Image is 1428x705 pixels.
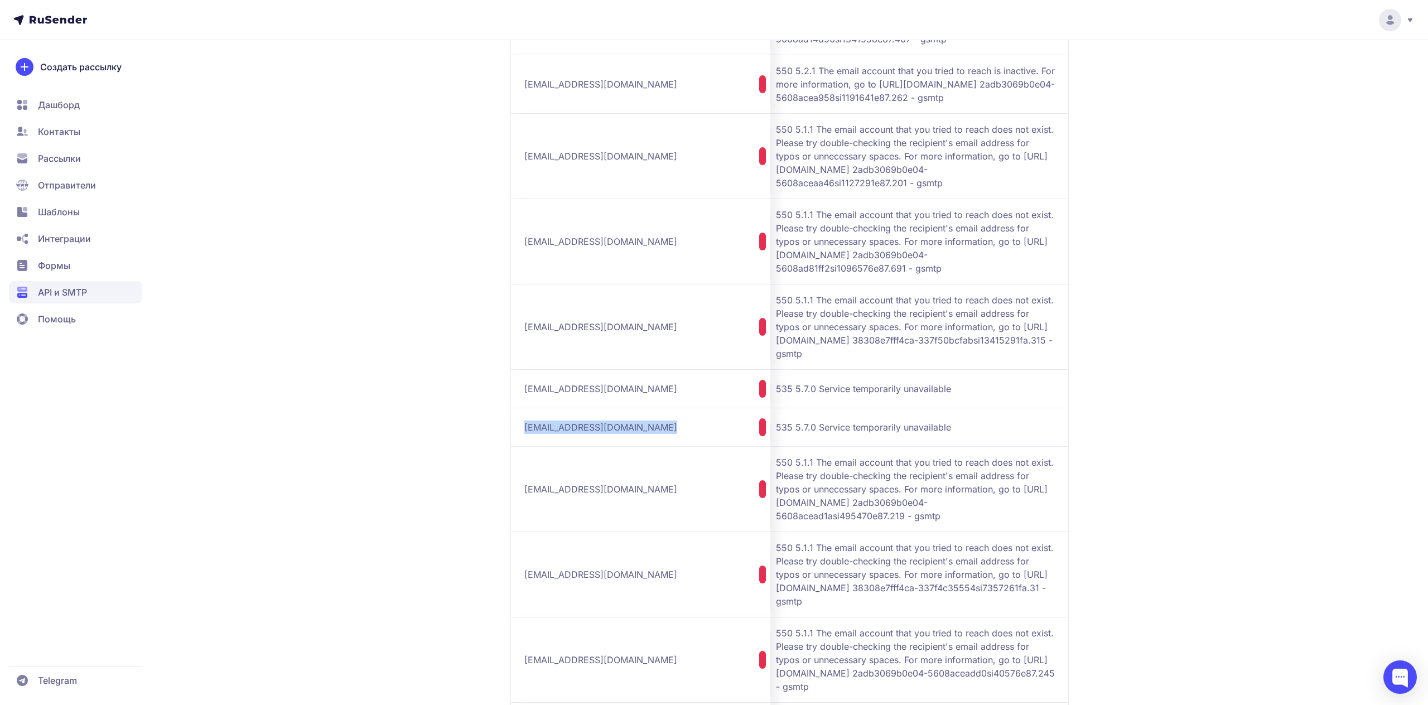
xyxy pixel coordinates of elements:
span: [EMAIL_ADDRESS][DOMAIN_NAME] [524,382,677,395]
span: [EMAIL_ADDRESS][DOMAIN_NAME] [524,149,677,163]
span: 535 5.7.0 Service temporarily unavailable [776,421,1055,434]
span: [EMAIL_ADDRESS][DOMAIN_NAME] [524,235,677,248]
span: Рассылки [38,152,81,165]
span: Шаблоны [38,205,80,219]
span: [EMAIL_ADDRESS][DOMAIN_NAME] [524,421,677,434]
a: Telegram [9,669,142,692]
span: Контакты [38,125,80,138]
span: Отправители [38,178,96,192]
span: Формы [38,259,70,272]
span: [EMAIL_ADDRESS][DOMAIN_NAME] [524,482,677,496]
span: 550 5.1.1 The email account that you tried to reach does not exist. Please try double-checking th... [776,456,1055,523]
span: 535 5.7.0 Service temporarily unavailable [776,382,1055,395]
span: 550 5.1.1 The email account that you tried to reach does not exist. Please try double-checking th... [776,541,1055,608]
span: [EMAIL_ADDRESS][DOMAIN_NAME] [524,320,677,334]
span: 550 5.1.1 The email account that you tried to reach does not exist. Please try double-checking th... [776,208,1055,275]
span: Дашборд [38,98,80,112]
span: [EMAIL_ADDRESS][DOMAIN_NAME] [524,568,677,581]
span: Помощь [38,312,76,326]
span: Интеграции [38,232,91,245]
span: API и SMTP [38,286,87,299]
span: Telegram [38,674,77,687]
span: Создать рассылку [40,60,122,74]
span: 550 5.1.1 The email account that you tried to reach does not exist. Please try double-checking th... [776,123,1055,190]
span: [EMAIL_ADDRESS][DOMAIN_NAME] [524,78,677,91]
span: 550 5.1.1 The email account that you tried to reach does not exist. Please try double-checking th... [776,626,1055,693]
span: [EMAIL_ADDRESS][DOMAIN_NAME] [524,653,677,667]
span: 550 5.1.1 The email account that you tried to reach does not exist. Please try double-checking th... [776,293,1055,360]
span: 550 5.2.1 The email account that you tried to reach is inactive. For more information, go to [URL... [776,64,1055,104]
